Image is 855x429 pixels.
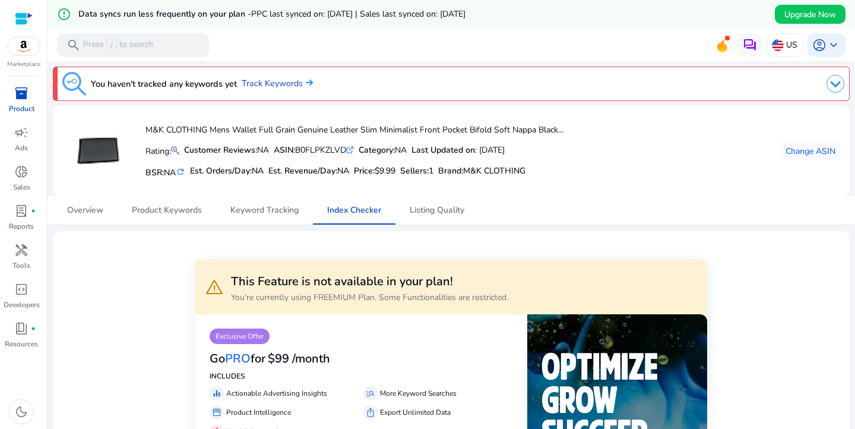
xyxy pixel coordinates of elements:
h3: $99 /month [268,352,330,366]
span: 1 [429,165,433,176]
span: search [66,38,81,52]
mat-icon: error_outline [57,7,71,21]
span: Overview [67,206,103,214]
div: : [DATE] [411,144,505,156]
img: arrow-right.svg [303,79,313,86]
p: Product [9,103,34,114]
span: fiber_manual_record [31,209,36,213]
span: Change ASIN [786,145,835,157]
h5: BSR: [145,165,185,178]
p: Reports [9,221,34,232]
div: NA [184,144,269,156]
span: lab_profile [14,204,28,218]
b: Category: [359,144,395,156]
span: keyboard_arrow_down [826,38,841,52]
span: warning [205,277,224,296]
span: NA [164,167,176,178]
h5: Price: [354,166,395,176]
p: Tools [12,260,30,271]
span: Listing Quality [410,206,464,214]
h5: : [438,166,525,176]
mat-icon: refresh [176,166,185,178]
p: Marketplace [7,60,40,69]
span: handyman [14,243,28,257]
a: Track Keywords [242,77,313,90]
span: code_blocks [14,282,28,296]
span: equalizer [212,389,221,398]
h5: Est. Orders/Day: [190,166,264,176]
h5: Data syncs run less frequently on your plan - [78,10,465,20]
p: Press to search [83,39,153,52]
img: dropdown-arrow.svg [826,75,844,93]
span: Upgrade Now [784,8,836,21]
span: Index Checker [327,206,381,214]
p: Export Unlimited Data [380,407,451,418]
p: INCLUDES [210,371,513,381]
h3: You haven't tracked any keywords yet [91,77,237,91]
h3: This Feature is not available in your plan! [231,275,508,289]
span: inventory_2 [14,86,28,100]
span: M&K CLOTHING [463,165,525,176]
b: ASIN: [274,144,295,156]
p: You're currently using FREEMIUM Plan. Some Functionalities are restricted. [231,291,508,304]
span: Keyword Tracking [230,206,299,214]
span: $9.99 [375,165,395,176]
span: book_4 [14,321,28,336]
span: storefront [212,408,221,417]
h5: Est. Revenue/Day: [268,166,349,176]
img: keyword-tracking.svg [62,72,86,96]
p: Actionable Advertising Insights [226,388,327,399]
img: amazon.svg [8,37,40,55]
span: campaign [14,125,28,140]
h3: Go for [210,352,265,366]
h5: Sellers: [400,166,433,176]
p: More Keyword Searches [380,388,457,399]
span: donut_small [14,165,28,179]
p: Resources [5,339,38,349]
span: Brand [438,165,461,176]
span: account_circle [812,38,826,52]
span: NA [337,165,349,176]
b: Last Updated on [411,144,475,156]
p: Exclusive Offer [210,329,270,344]
span: PPC last synced on: [DATE] | Sales last synced on: [DATE] [251,8,465,20]
span: NA [252,165,264,176]
p: Product Intelligence [226,407,291,418]
p: Ads [15,143,28,153]
span: dark_mode [14,405,28,419]
button: Upgrade Now [775,5,845,24]
p: Rating: [145,143,179,157]
span: ios_share [366,408,375,417]
span: PRO [225,351,251,367]
p: Developers [4,299,40,310]
span: fiber_manual_record [31,326,36,331]
button: Change ASIN [781,141,840,160]
p: US [786,34,797,55]
p: Sales [13,182,30,193]
span: manage_search [366,389,375,398]
img: us.svg [772,39,784,51]
span: Product Keywords [132,206,202,214]
div: NA [359,144,407,156]
div: B0FLPKZLVD [274,144,354,156]
h4: M&K CLOTHING Mens Wallet Full Grain Genuine Leather Slim Minimalist Front Pocket Bifold Soft Napp... [145,125,563,135]
b: Customer Reviews: [184,144,257,156]
img: 21B8ZpJ9kxL._AC_US40_.jpg [76,129,121,174]
span: / [106,39,117,52]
